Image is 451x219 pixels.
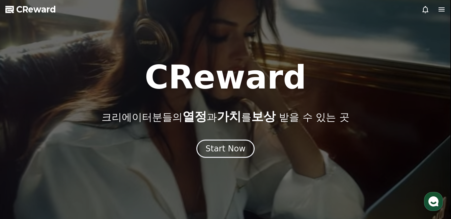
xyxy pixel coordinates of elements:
span: 설정 [104,173,112,178]
a: 홈 [2,163,45,180]
a: CReward [5,4,56,15]
span: CReward [16,4,56,15]
button: Start Now [196,140,255,158]
span: 가치 [217,109,241,123]
span: 열정 [182,109,207,123]
a: 설정 [87,163,130,180]
a: Start Now [196,146,255,153]
h1: CReward [145,61,306,94]
a: 대화 [45,163,87,180]
div: Start Now [205,143,246,154]
span: 보상 [251,109,276,123]
span: 홈 [21,173,25,178]
span: 대화 [62,173,70,179]
p: 크리에이터분들의 과 를 받을 수 있는 곳 [102,110,349,123]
